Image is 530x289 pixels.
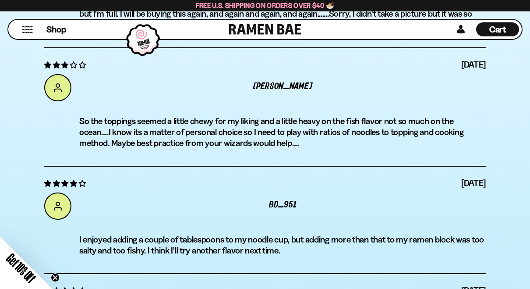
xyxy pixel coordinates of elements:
button: Mobile Menu Trigger [21,26,33,33]
span: [DATE] [461,58,486,71]
span: Shop [46,24,66,36]
span: bd_951 [269,201,296,209]
a: Cart [476,20,519,39]
button: Close teaser [51,273,60,282]
span: 3 star review [44,58,86,71]
span: Cart [489,24,506,35]
span: Free U.S. Shipping on Orders over $40 🍜 [196,1,335,10]
p: So the toppings seemed a little chewy for my liking and a little heavy on the fish flavor not so ... [79,116,486,149]
a: Shop [46,22,66,36]
p: I enjoyed adding a couple of tablespoons to my noodle cup, but adding more than that to my ramen ... [79,234,486,256]
span: [DATE] [461,177,486,189]
span: 4 star review [44,177,86,189]
span: [PERSON_NAME] [253,82,312,91]
span: Get 10% Off [4,251,38,285]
